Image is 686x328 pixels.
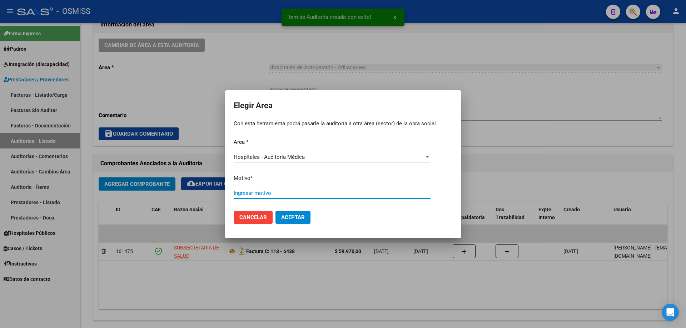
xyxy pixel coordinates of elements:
p: Con esta herramienta podrá pasarle la auditoría a otra área (sector) de la obra social [234,120,452,128]
button: Aceptar [275,211,310,224]
button: Cancelar [234,211,273,224]
p: Area * [234,138,452,146]
p: Motivo [234,174,452,182]
span: Cancelar [239,214,267,221]
h2: Elegir Area [234,99,452,112]
span: Hospitales - Auditoría Médica [234,154,305,160]
span: Aceptar [281,214,305,221]
div: Open Intercom Messenger [662,304,679,321]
